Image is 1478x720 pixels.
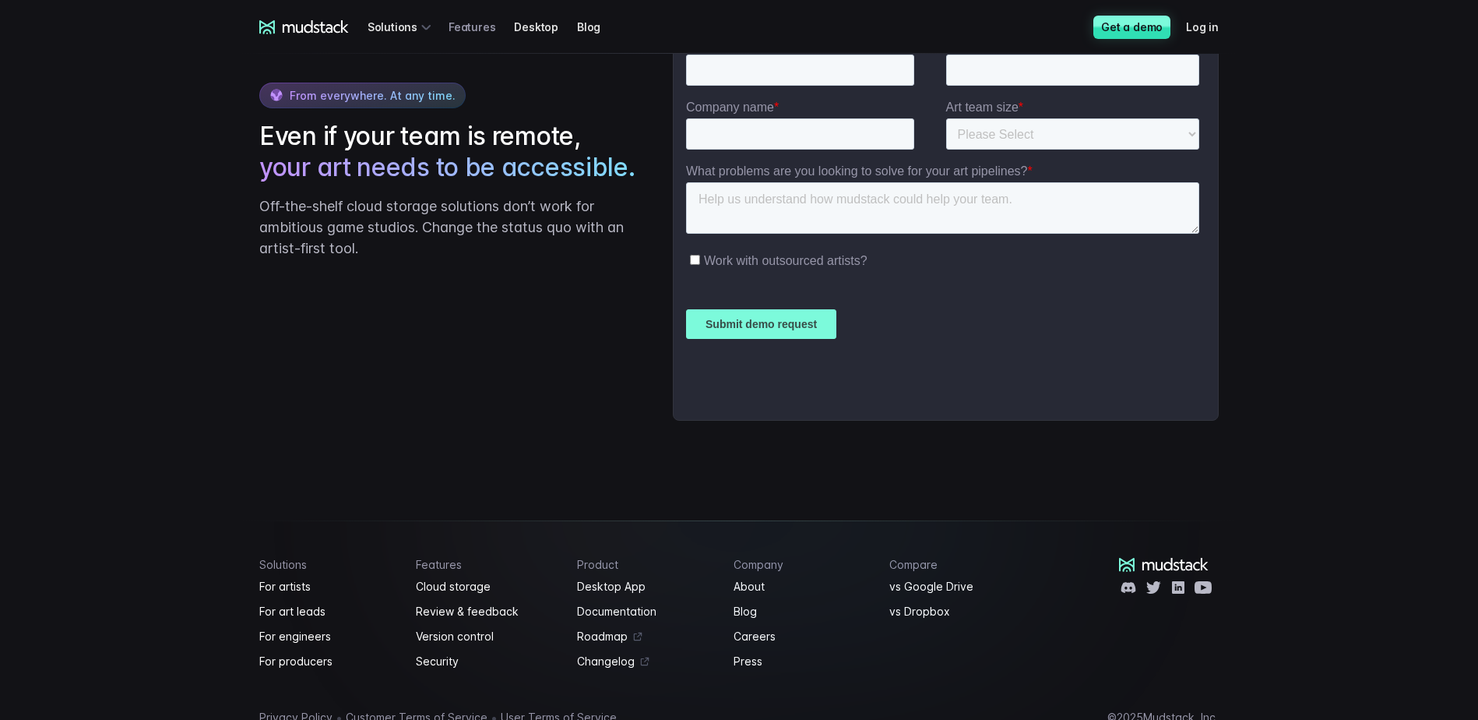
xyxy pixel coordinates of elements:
a: Cloud storage [416,577,559,596]
h4: Product [577,558,715,571]
p: Off-the-shelf cloud storage solutions don’t work for ambitious game studios. Change the status qu... [259,196,642,259]
a: Changelog [577,652,715,671]
h4: Company [734,558,871,571]
a: Review & feedback [416,602,559,621]
a: Get a demo [1093,16,1170,39]
a: Security [416,652,559,671]
a: About [734,577,871,596]
span: your art needs to be accessible. [259,152,635,183]
a: mudstack logo [259,20,349,34]
div: Solutions [368,12,436,41]
a: Careers [734,627,871,646]
a: Press [734,652,871,671]
a: Log in [1186,12,1237,41]
a: Blog [734,602,871,621]
a: Roadmap [577,627,715,646]
a: Desktop [514,12,577,41]
a: vs Google Drive [889,577,1027,596]
a: vs Dropbox [889,602,1027,621]
a: Features [449,12,514,41]
h2: Even if your team is remote, [259,121,642,183]
a: Documentation [577,602,715,621]
a: mudstack logo [1119,558,1209,572]
a: Blog [577,12,619,41]
a: For artists [259,577,397,596]
a: For art leads [259,602,397,621]
a: Desktop App [577,577,715,596]
a: For producers [259,652,397,671]
h4: Solutions [259,558,397,571]
h4: Features [416,558,559,571]
h4: Compare [889,558,1027,571]
span: From everywhere. At any time. [290,89,456,102]
a: Version control [416,627,559,646]
a: For engineers [259,627,397,646]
